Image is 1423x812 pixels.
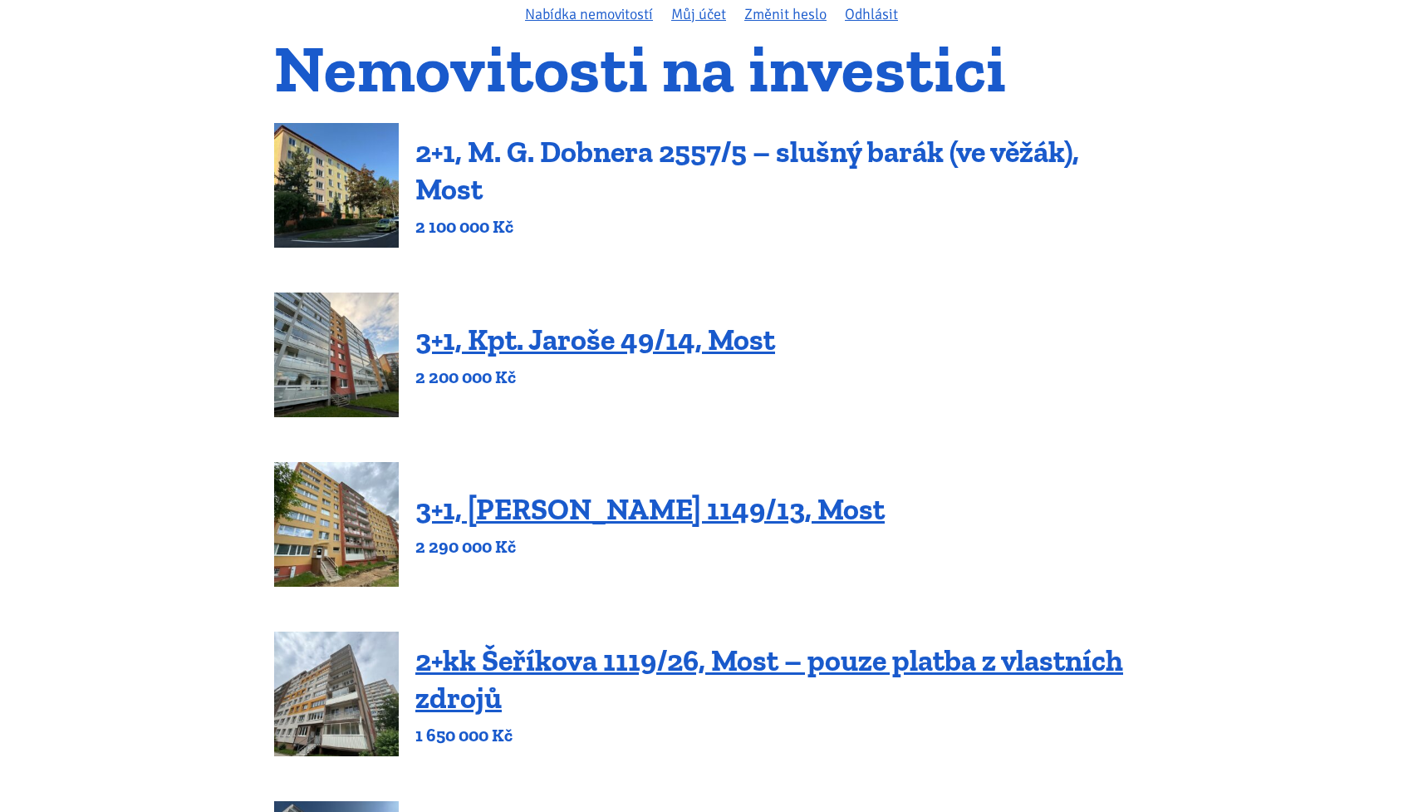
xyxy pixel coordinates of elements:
[415,535,885,559] p: 2 290 000 Kč
[415,134,1079,207] a: 2+1, M. G. Dobnera 2557/5 – slušný barák (ve věžák), Most
[671,5,726,23] a: Můj účet
[744,5,827,23] a: Změnit heslo
[525,5,653,23] a: Nabídka nemovitostí
[415,724,1149,747] p: 1 650 000 Kč
[415,322,775,357] a: 3+1, Kpt. Jaroše 49/14, Most
[415,642,1123,716] a: 2+kk Šeříkova 1119/26, Most – pouze platba z vlastních zdrojů
[415,215,1149,239] p: 2 100 000 Kč
[845,5,898,23] a: Odhlásit
[274,41,1149,96] h1: Nemovitosti na investici
[415,491,885,527] a: 3+1, [PERSON_NAME] 1149/13, Most
[415,366,775,389] p: 2 200 000 Kč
